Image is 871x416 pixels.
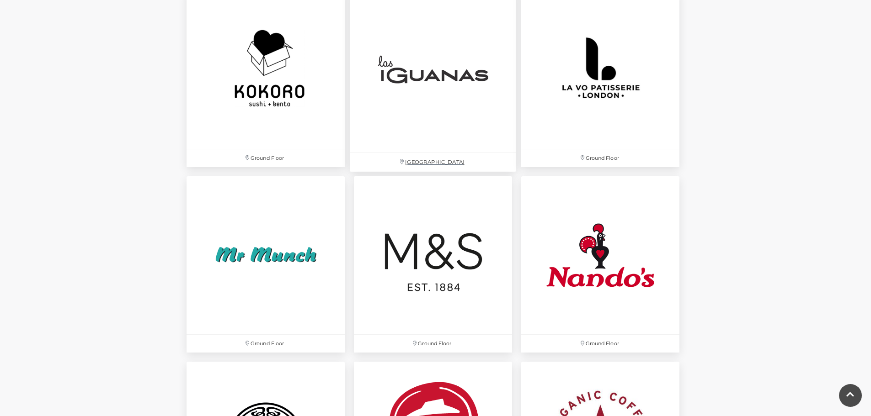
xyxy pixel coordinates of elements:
a: Ground Floor [349,172,517,357]
p: Ground Floor [521,149,679,167]
p: Ground Floor [187,335,345,353]
p: Ground Floor [521,335,679,353]
p: Ground Floor [354,335,512,353]
a: Ground Floor [517,172,684,357]
a: Ground Floor [182,172,349,357]
p: Ground Floor [187,149,345,167]
p: [GEOGRAPHIC_DATA] [350,153,516,172]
